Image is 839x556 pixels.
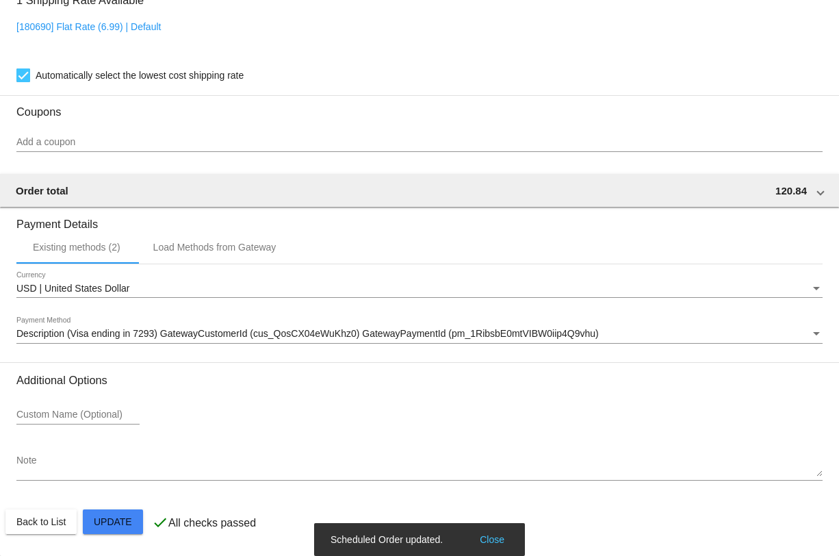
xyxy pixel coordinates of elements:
input: Add a coupon [16,137,823,148]
mat-select: Payment Method [16,329,823,340]
h3: Additional Options [16,374,823,387]
simple-snack-bar: Scheduled Order updated. [331,533,508,546]
span: Back to List [16,516,66,527]
div: Existing methods (2) [33,242,120,253]
h3: Coupons [16,95,823,118]
button: Close [476,533,508,546]
input: Custom Name (Optional) [16,409,140,420]
button: Update [83,509,143,534]
h3: Payment Details [16,207,823,231]
a: [180690] Flat Rate (6.99) | Default [16,21,161,32]
p: All checks passed [168,517,256,529]
mat-select: Currency [16,283,823,294]
mat-icon: check [152,514,168,531]
span: Order total [16,185,68,197]
span: Update [94,516,132,527]
span: USD | United States Dollar [16,283,129,294]
span: Description (Visa ending in 7293) GatewayCustomerId (cus_QosCX04eWuKhz0) GatewayPaymentId (pm_1Ri... [16,328,599,339]
button: Back to List [5,509,77,534]
div: Load Methods from Gateway [153,242,276,253]
span: 120.84 [775,185,807,197]
span: Automatically select the lowest cost shipping rate [36,67,244,84]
